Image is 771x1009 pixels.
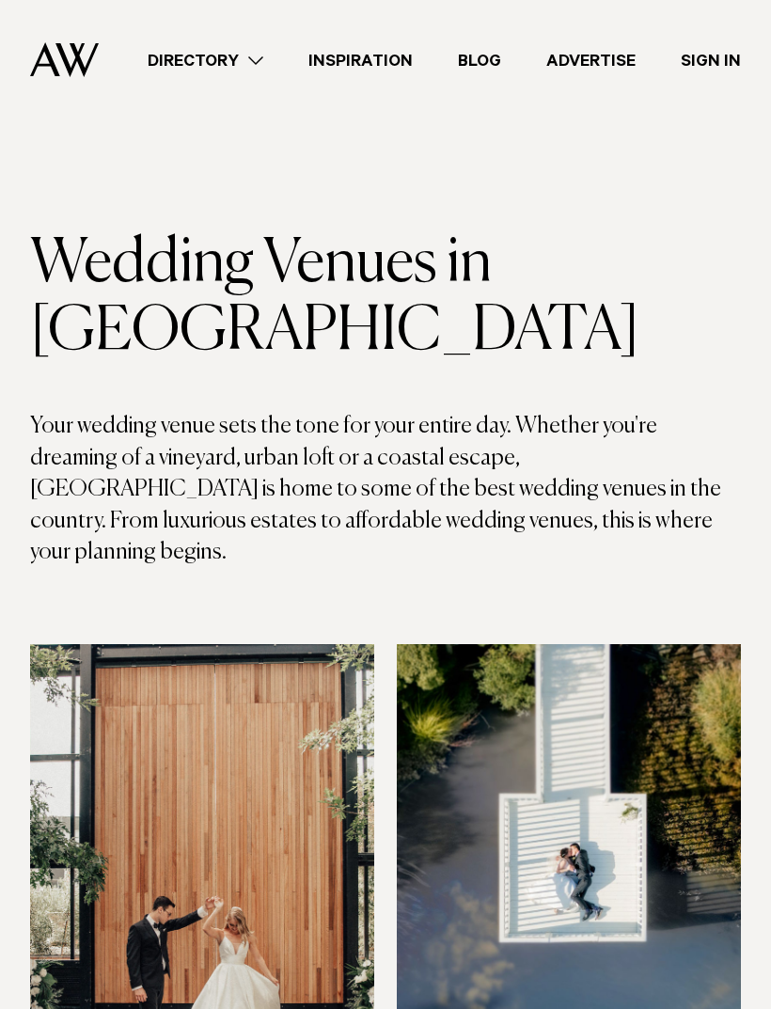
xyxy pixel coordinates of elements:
a: Inspiration [286,48,435,73]
a: Blog [435,48,524,73]
p: Your wedding venue sets the tone for your entire day. Whether you're dreaming of a vineyard, urba... [30,411,741,569]
a: Advertise [524,48,658,73]
img: Auckland Weddings Logo [30,42,99,77]
a: Sign In [658,48,763,73]
a: Directory [125,48,286,73]
h1: Wedding Venues in [GEOGRAPHIC_DATA] [30,230,741,366]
